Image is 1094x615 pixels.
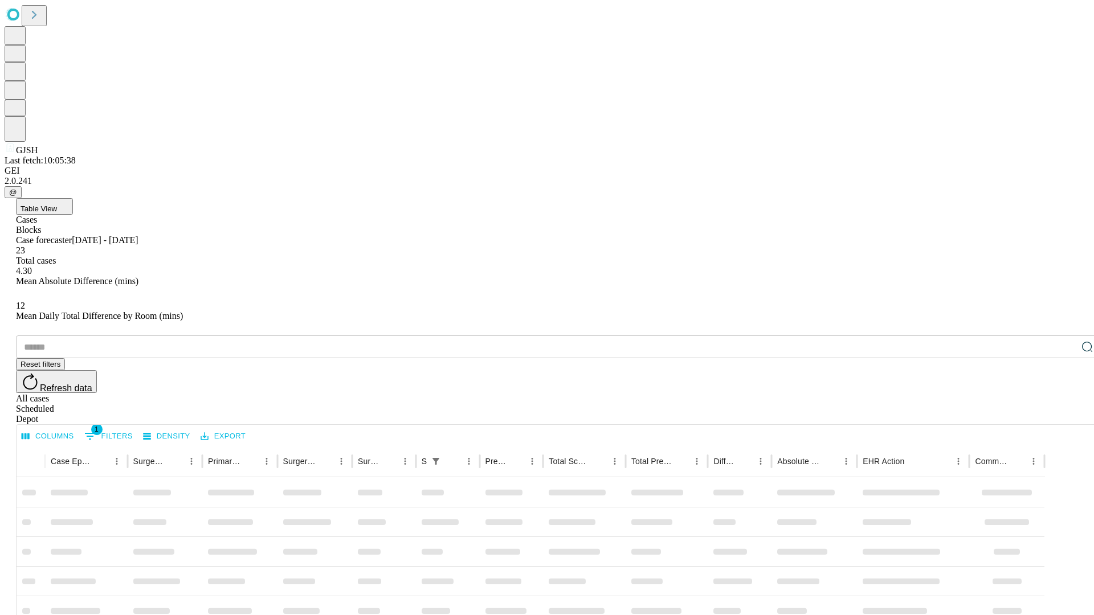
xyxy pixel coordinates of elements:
button: Sort [1010,453,1026,469]
button: Sort [673,453,689,469]
button: Menu [524,453,540,469]
div: 2.0.241 [5,176,1089,186]
span: Table View [21,204,57,213]
button: @ [5,186,22,198]
button: Menu [689,453,705,469]
button: Menu [1026,453,1042,469]
span: Case forecaster [16,235,72,245]
button: Table View [16,198,73,215]
span: Mean Absolute Difference (mins) [16,276,138,286]
div: Total Scheduled Duration [549,457,590,466]
div: Surgery Name [283,457,316,466]
button: Sort [508,453,524,469]
span: Reset filters [21,360,60,368]
button: Sort [243,453,259,469]
button: Menu [753,453,769,469]
span: Total cases [16,256,56,265]
button: Menu [397,453,413,469]
button: Sort [591,453,607,469]
span: Last fetch: 10:05:38 [5,155,76,165]
span: GJSH [16,145,38,155]
div: Primary Service [208,457,241,466]
span: 4.30 [16,266,32,276]
button: Menu [607,453,623,469]
div: Comments [975,457,1008,466]
button: Menu [109,453,125,469]
button: Menu [259,453,275,469]
button: Refresh data [16,370,97,393]
span: Refresh data [40,383,92,393]
button: Menu [461,453,477,469]
div: 1 active filter [428,453,444,469]
div: Surgeon Name [133,457,166,466]
button: Sort [445,453,461,469]
button: Menu [838,453,854,469]
button: Sort [737,453,753,469]
button: Sort [905,453,921,469]
div: GEI [5,166,1089,176]
button: Export [198,428,248,445]
div: Predicted In Room Duration [485,457,508,466]
button: Sort [822,453,838,469]
div: Surgery Date [358,457,380,466]
span: 23 [16,245,25,255]
span: [DATE] - [DATE] [72,235,138,245]
button: Select columns [19,428,77,445]
button: Menu [950,453,966,469]
button: Show filters [428,453,444,469]
button: Sort [381,453,397,469]
div: EHR Action [863,457,904,466]
button: Sort [317,453,333,469]
button: Density [140,428,193,445]
button: Reset filters [16,358,65,370]
button: Menu [183,453,199,469]
span: 1 [91,424,103,435]
button: Sort [93,453,109,469]
div: Difference [713,457,736,466]
button: Menu [333,453,349,469]
div: Case Epic Id [51,457,92,466]
div: Absolute Difference [777,457,821,466]
div: Scheduled In Room Duration [422,457,427,466]
button: Show filters [81,427,136,445]
span: @ [9,188,17,196]
div: Total Predicted Duration [631,457,672,466]
span: Mean Daily Total Difference by Room (mins) [16,311,183,321]
span: 12 [16,301,25,310]
button: Sort [168,453,183,469]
